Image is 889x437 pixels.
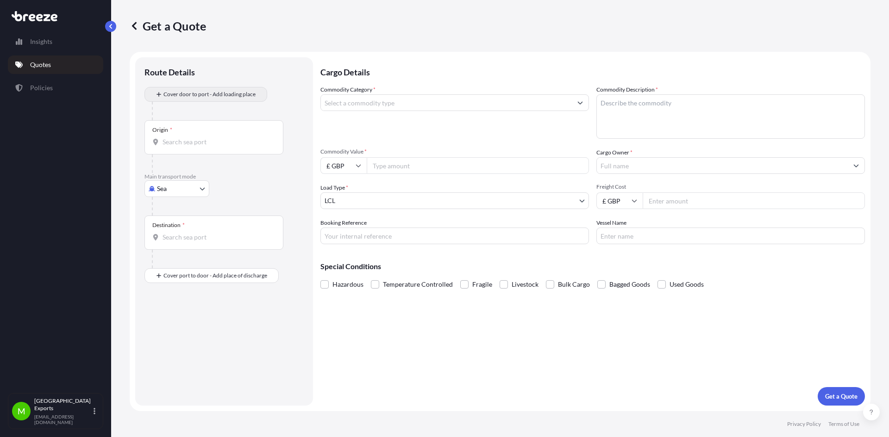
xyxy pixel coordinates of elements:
[163,271,267,280] span: Cover port to door - Add place of discharge
[596,85,658,94] label: Commodity Description
[596,183,865,191] span: Freight Cost
[321,94,572,111] input: Select a commodity type
[18,406,25,416] span: M
[848,157,864,174] button: Show suggestions
[825,392,858,401] p: Get a Quote
[320,85,376,94] label: Commodity Category
[572,94,588,111] button: Show suggestions
[320,263,865,270] p: Special Conditions
[320,183,348,192] span: Load Type
[472,277,492,291] span: Fragile
[596,228,865,244] input: Enter name
[30,37,52,46] p: Insights
[320,148,589,155] span: Commodity Value
[558,277,590,291] span: Bulk Cargo
[163,90,256,99] span: Cover door to port - Add loading place
[144,87,267,102] button: Cover door to port - Add loading place
[818,387,865,406] button: Get a Quote
[30,60,51,69] p: Quotes
[144,180,209,197] button: Select transport
[597,157,848,174] input: Full name
[144,67,195,78] p: Route Details
[320,228,589,244] input: Your internal reference
[828,420,859,428] a: Terms of Use
[144,268,279,283] button: Cover port to door - Add place of discharge
[787,420,821,428] a: Privacy Policy
[8,55,103,74] a: Quotes
[320,57,865,85] p: Cargo Details
[383,277,453,291] span: Temperature Controlled
[609,277,650,291] span: Bagged Goods
[157,184,167,193] span: Sea
[130,18,206,33] p: Get a Quote
[152,126,172,134] div: Origin
[367,157,589,174] input: Type amount
[8,32,103,51] a: Insights
[325,196,335,205] span: LCL
[144,173,304,180] p: Main transport mode
[643,192,865,209] input: Enter amount
[512,277,538,291] span: Livestock
[163,137,272,147] input: Origin
[34,397,92,412] p: [GEOGRAPHIC_DATA] Exports
[596,218,626,228] label: Vessel Name
[34,414,92,425] p: [EMAIL_ADDRESS][DOMAIN_NAME]
[332,277,363,291] span: Hazardous
[8,79,103,97] a: Policies
[320,192,589,209] button: LCL
[320,218,367,228] label: Booking Reference
[596,148,632,157] label: Cargo Owner
[30,83,53,92] p: Policies
[670,277,704,291] span: Used Goods
[152,222,185,229] div: Destination
[163,233,272,242] input: Destination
